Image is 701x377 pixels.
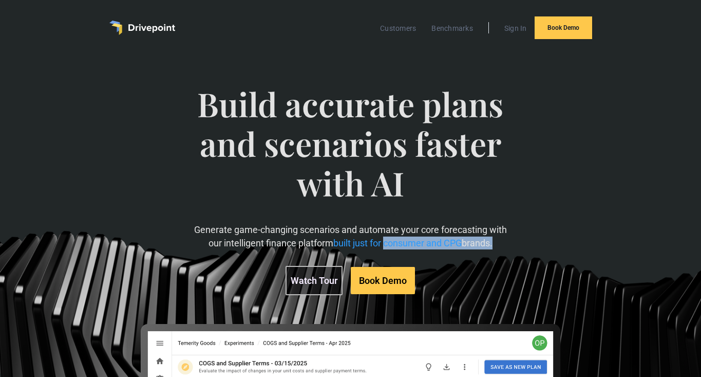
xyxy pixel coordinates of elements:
[192,84,509,223] span: Build accurate plans and scenarios faster with AI
[499,22,532,35] a: Sign In
[351,267,415,294] a: Book Demo
[192,223,509,249] p: Generate game-changing scenarios and automate your core forecasting with our intelligent finance ...
[375,22,421,35] a: Customers
[109,21,175,35] a: home
[426,22,478,35] a: Benchmarks
[333,238,462,248] span: built just for consumer and CPG
[535,16,592,39] a: Book Demo
[286,266,343,295] a: Watch Tour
